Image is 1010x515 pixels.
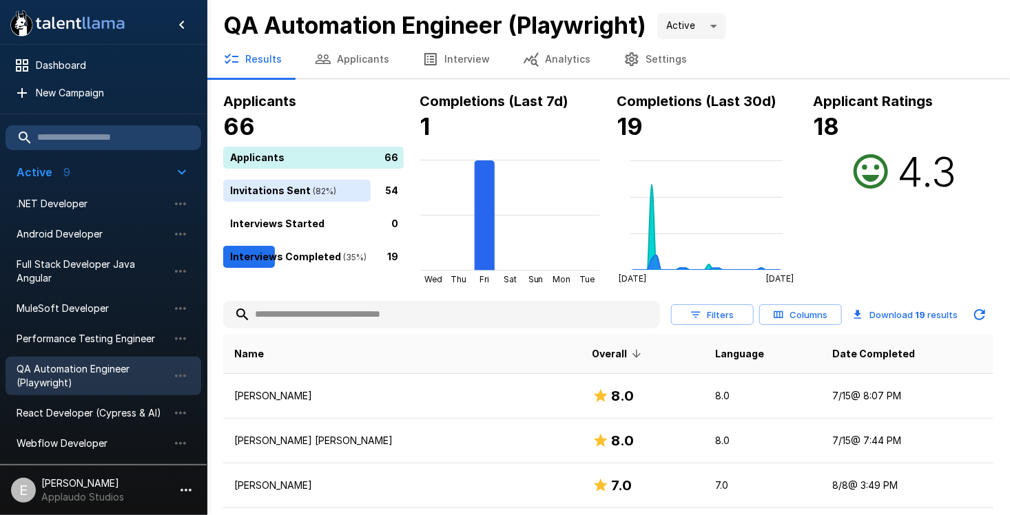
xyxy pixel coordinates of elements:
[420,112,431,140] b: 1
[814,112,840,140] b: 18
[607,40,703,78] button: Settings
[716,434,810,448] p: 8.0
[716,389,810,403] p: 8.0
[759,304,842,326] button: Columns
[420,93,569,109] b: Completions (Last 7d)
[223,112,255,140] b: 66
[847,301,963,328] button: Download 19 results
[915,309,925,320] b: 19
[298,40,406,78] button: Applicants
[821,463,993,508] td: 8/8 @ 3:49 PM
[821,419,993,463] td: 7/15 @ 7:44 PM
[504,274,517,284] tspan: Sat
[716,346,765,362] span: Language
[528,274,544,284] tspan: Sun
[506,40,607,78] button: Analytics
[406,40,506,78] button: Interview
[386,183,399,198] p: 54
[451,274,466,284] tspan: Thu
[234,346,264,362] span: Name
[234,434,570,448] p: [PERSON_NAME] [PERSON_NAME]
[612,385,635,407] h6: 8.0
[966,301,993,328] button: Updated Today - 7:00 PM
[897,147,956,196] h2: 4.3
[385,150,399,165] p: 66
[592,346,646,362] span: Overall
[612,474,632,496] h6: 7.0
[619,273,647,284] tspan: [DATE]
[480,274,489,284] tspan: Fri
[832,346,915,362] span: Date Completed
[223,93,296,109] b: Applicants
[716,479,810,492] p: 7.0
[814,93,934,109] b: Applicant Ratings
[821,374,993,419] td: 7/15 @ 8:07 PM
[553,274,570,284] tspan: Mon
[579,274,595,284] tspan: Tue
[767,273,794,284] tspan: [DATE]
[424,274,442,284] tspan: Wed
[671,304,754,326] button: Filters
[657,13,726,39] div: Active
[388,249,399,264] p: 19
[617,112,643,140] b: 19
[617,93,776,109] b: Completions (Last 30d)
[392,216,399,231] p: 0
[207,40,298,78] button: Results
[223,11,646,39] b: QA Automation Engineer (Playwright)
[234,479,570,492] p: [PERSON_NAME]
[234,389,570,403] p: [PERSON_NAME]
[612,430,635,452] h6: 8.0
